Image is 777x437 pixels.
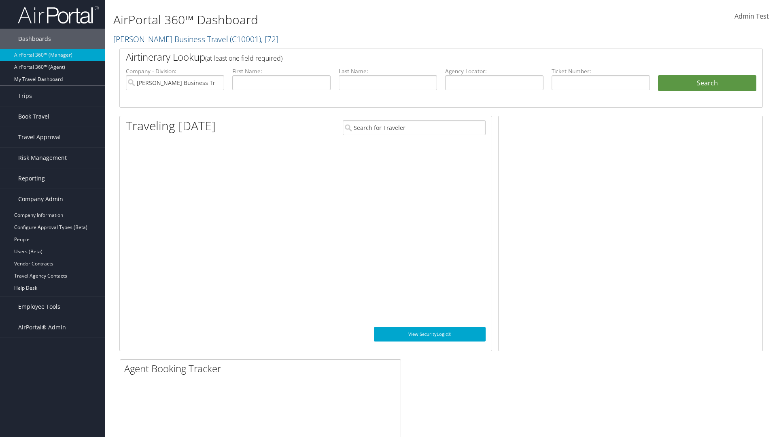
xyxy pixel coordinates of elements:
[205,54,282,63] span: (at least one field required)
[124,362,401,375] h2: Agent Booking Tracker
[735,12,769,21] span: Admin Test
[343,120,486,135] input: Search for Traveler
[18,29,51,49] span: Dashboards
[113,11,550,28] h1: AirPortal 360™ Dashboard
[18,189,63,209] span: Company Admin
[445,67,543,75] label: Agency Locator:
[230,34,261,45] span: ( C10001 )
[126,67,224,75] label: Company - Division:
[232,67,331,75] label: First Name:
[18,317,66,337] span: AirPortal® Admin
[126,117,216,134] h1: Traveling [DATE]
[18,168,45,189] span: Reporting
[18,106,49,127] span: Book Travel
[735,4,769,29] a: Admin Test
[18,86,32,106] span: Trips
[18,127,61,147] span: Travel Approval
[339,67,437,75] label: Last Name:
[18,148,67,168] span: Risk Management
[658,75,756,91] button: Search
[126,50,703,64] h2: Airtinerary Lookup
[552,67,650,75] label: Ticket Number:
[261,34,278,45] span: , [ 72 ]
[113,34,278,45] a: [PERSON_NAME] Business Travel
[374,327,486,342] a: View SecurityLogic®
[18,297,60,317] span: Employee Tools
[18,5,99,24] img: airportal-logo.png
